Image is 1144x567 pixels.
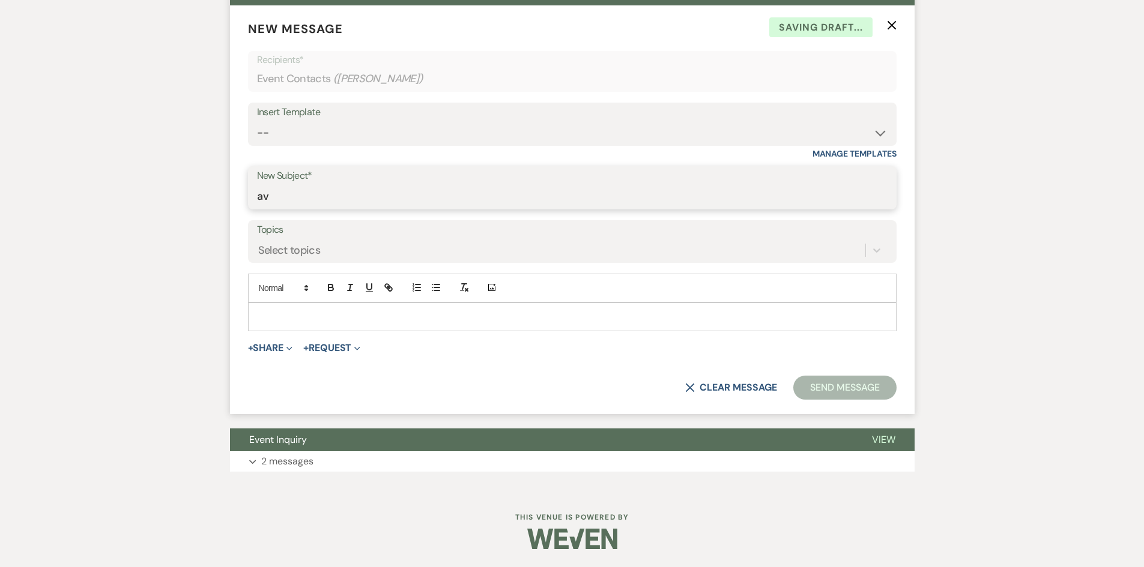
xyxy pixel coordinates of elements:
[872,433,895,446] span: View
[813,148,897,159] a: Manage Templates
[257,104,888,121] div: Insert Template
[249,433,307,446] span: Event Inquiry
[769,17,873,38] span: Saving draft...
[853,428,915,451] button: View
[248,21,343,37] span: New Message
[248,343,253,353] span: +
[230,428,853,451] button: Event Inquiry
[527,518,617,560] img: Weven Logo
[261,454,313,469] p: 2 messages
[303,343,360,353] button: Request
[257,221,888,239] label: Topics
[248,343,293,353] button: Share
[257,67,888,91] div: Event Contacts
[793,376,896,400] button: Send Message
[230,451,915,472] button: 2 messages
[333,71,423,87] span: ( [PERSON_NAME] )
[257,167,888,185] label: New Subject*
[303,343,309,353] span: +
[257,52,888,68] p: Recipients*
[258,242,321,258] div: Select topics
[685,383,776,392] button: Clear message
